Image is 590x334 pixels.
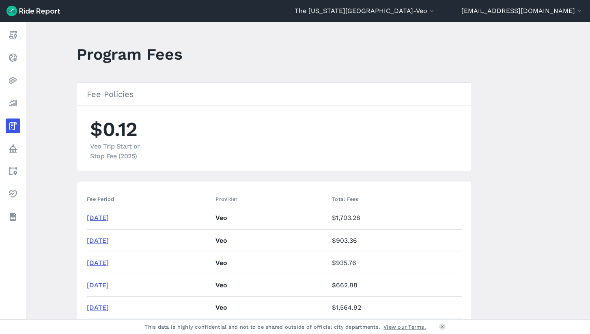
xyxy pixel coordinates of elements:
[461,6,584,16] button: [EMAIL_ADDRESS][DOMAIN_NAME]
[6,50,20,65] a: Realtime
[77,43,183,65] h1: Program Fees
[329,274,462,296] td: $662.88
[383,323,426,331] a: View our Terms.
[6,6,60,16] img: Ride Report
[329,252,462,274] td: $935.76
[87,259,109,267] a: [DATE]
[87,237,109,244] a: [DATE]
[212,252,329,274] td: Veo
[87,214,109,222] a: [DATE]
[6,96,20,110] a: Analyze
[329,191,462,207] th: Total Fees
[329,296,462,319] td: $1,564.92
[90,115,155,161] li: $0.12
[6,73,20,88] a: Heatmaps
[87,304,109,311] a: [DATE]
[6,141,20,156] a: Policy
[212,191,329,207] th: Provider
[6,209,20,224] a: Datasets
[6,119,20,133] a: Fees
[87,191,212,207] th: Fee Period
[212,207,329,229] td: Veo
[77,83,472,106] h3: Fee Policies
[212,296,329,319] td: Veo
[212,274,329,296] td: Veo
[295,6,436,16] button: The [US_STATE][GEOGRAPHIC_DATA]-Veo
[87,281,109,289] a: [DATE]
[6,28,20,42] a: Report
[6,164,20,179] a: Areas
[329,207,462,229] td: $1,703.28
[90,142,155,161] div: Veo Trip Start or Stop Fee (2025)
[6,187,20,201] a: Health
[329,229,462,252] td: $903.36
[212,229,329,252] td: Veo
